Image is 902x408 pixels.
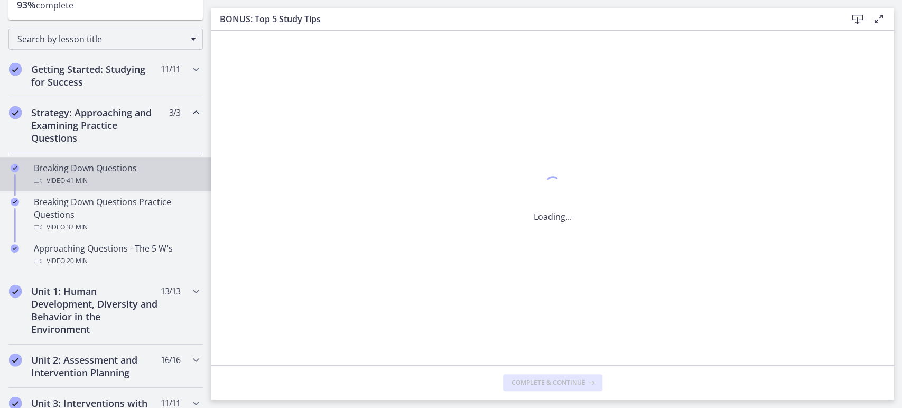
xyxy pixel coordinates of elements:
i: Completed [11,164,19,172]
span: 13 / 13 [161,285,180,298]
h3: BONUS: Top 5 Study Tips [220,13,830,25]
span: · 20 min [65,255,88,267]
div: Breaking Down Questions Practice Questions [34,196,199,234]
div: Breaking Down Questions [34,162,199,187]
i: Completed [9,285,22,298]
div: Video [34,221,199,234]
div: 1 [534,173,572,198]
span: 16 / 16 [161,354,180,366]
span: Search by lesson title [17,33,185,45]
span: · 41 min [65,174,88,187]
button: Complete & continue [503,374,602,391]
i: Completed [11,198,19,206]
span: 3 / 3 [169,106,180,119]
h2: Unit 1: Human Development, Diversity and Behavior in the Environment [31,285,160,336]
i: Completed [9,63,22,76]
div: Search by lesson title [8,29,203,50]
h2: Strategy: Approaching and Examining Practice Questions [31,106,160,144]
div: Video [34,255,199,267]
span: Complete & continue [512,378,585,387]
i: Completed [9,354,22,366]
div: Video [34,174,199,187]
div: Approaching Questions - The 5 W's [34,242,199,267]
h2: Getting Started: Studying for Success [31,63,160,88]
p: Loading... [534,210,572,223]
span: 11 / 11 [161,63,180,76]
i: Completed [9,106,22,119]
span: · 32 min [65,221,88,234]
h2: Unit 2: Assessment and Intervention Planning [31,354,160,379]
i: Completed [11,244,19,253]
